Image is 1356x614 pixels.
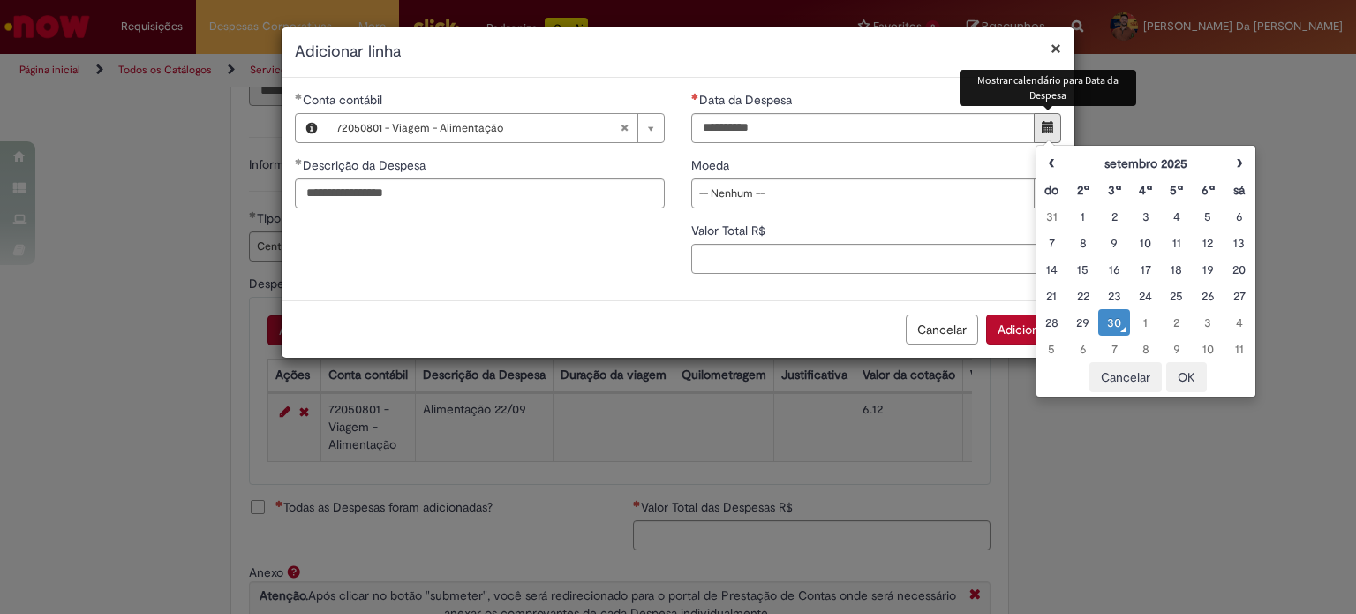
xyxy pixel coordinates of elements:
div: 14 September 2025 Sunday [1041,261,1063,278]
input: Descrição da Despesa [295,178,665,208]
th: Próximo mês [1224,150,1254,177]
div: 01 October 2025 Wednesday [1134,314,1156,331]
div: 24 September 2025 Wednesday [1134,287,1156,305]
button: Adicionar [986,315,1061,345]
span: 72050801 - Viagem - Alimentação [336,114,620,142]
div: 05 October 2025 Sunday [1041,340,1063,358]
div: 28 September 2025 Sunday [1041,314,1063,331]
div: 07 October 2025 Tuesday [1103,340,1125,358]
th: Mês anterior [1036,150,1067,177]
div: 06 October 2025 Monday [1072,340,1094,358]
div: 09 October 2025 Thursday [1165,340,1187,358]
div: 13 September 2025 Saturday [1228,234,1250,252]
button: Cancelar [1089,362,1162,392]
div: O seletor de data foi aberto.30 September 2025 Tuesday [1103,314,1125,331]
th: Quinta-feira [1161,177,1192,203]
th: Sexta-feira [1193,177,1224,203]
a: 72050801 - Viagem - AlimentaçãoLimpar campo Conta contábil [328,114,664,142]
span: Descrição da Despesa [303,157,429,173]
div: 09 September 2025 Tuesday [1103,234,1125,252]
span: Data da Despesa [699,92,795,108]
button: Conta contábil, Visualizar este registro 72050801 - Viagem - Alimentação [296,114,328,142]
div: 07 September 2025 Sunday [1041,234,1063,252]
span: Moeda [691,157,733,173]
div: 10 September 2025 Wednesday [1134,234,1156,252]
div: 10 October 2025 Friday [1197,340,1219,358]
span: Obrigatório Preenchido [295,93,303,100]
th: Quarta-feira [1130,177,1161,203]
div: 03 October 2025 Friday [1197,314,1219,331]
button: OK [1166,362,1207,392]
th: Segunda-feira [1067,177,1098,203]
span: Valor Total R$ [691,223,769,239]
input: Data da Despesa [691,113,1035,143]
div: 08 September 2025 Monday [1072,234,1094,252]
div: 17 September 2025 Wednesday [1134,261,1156,278]
div: 02 September 2025 Tuesday [1103,208,1125,225]
div: 11 September 2025 Thursday [1165,234,1187,252]
div: 27 September 2025 Saturday [1228,287,1250,305]
button: Mostrar calendário para Data da Despesa [1034,113,1061,143]
div: 06 September 2025 Saturday [1228,208,1250,225]
div: 15 September 2025 Monday [1072,261,1094,278]
div: 22 September 2025 Monday [1072,287,1094,305]
div: 04 October 2025 Saturday [1228,314,1250,331]
div: 03 September 2025 Wednesday [1134,208,1156,225]
span: Necessários - Conta contábil [303,92,386,108]
div: Mostrar calendário para Data da Despesa [960,70,1136,105]
div: 02 October 2025 Thursday [1165,314,1187,331]
div: 01 September 2025 Monday [1072,208,1094,225]
th: Domingo [1036,177,1067,203]
div: 23 September 2025 Tuesday [1103,287,1125,305]
input: Valor Total R$ [691,244,1061,274]
div: 31 August 2025 Sunday [1041,208,1063,225]
th: Sábado [1224,177,1254,203]
span: Necessários [691,93,699,100]
div: 05 September 2025 Friday [1197,208,1219,225]
div: 18 September 2025 Thursday [1165,261,1187,278]
div: 20 September 2025 Saturday [1228,261,1250,278]
abbr: Limpar campo Conta contábil [611,114,637,142]
div: 16 September 2025 Tuesday [1103,261,1125,278]
div: 21 September 2025 Sunday [1041,287,1063,305]
div: 04 September 2025 Thursday [1165,208,1187,225]
th: Terça-feira [1098,177,1129,203]
div: 29 September 2025 Monday [1072,314,1094,331]
button: Fechar modal [1051,39,1061,57]
div: 12 September 2025 Friday [1197,234,1219,252]
span: -- Nenhum -- [699,179,1025,208]
span: Obrigatório Preenchido [295,158,303,165]
button: Cancelar [906,315,978,345]
div: 25 September 2025 Thursday [1165,287,1187,305]
div: Escolher data [1036,145,1256,398]
div: 08 October 2025 Wednesday [1134,340,1156,358]
div: 11 October 2025 Saturday [1228,340,1250,358]
div: 26 September 2025 Friday [1197,287,1219,305]
div: 19 September 2025 Friday [1197,261,1219,278]
h2: Adicionar linha [295,41,1061,64]
th: setembro 2025. Alternar mês [1067,150,1224,177]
